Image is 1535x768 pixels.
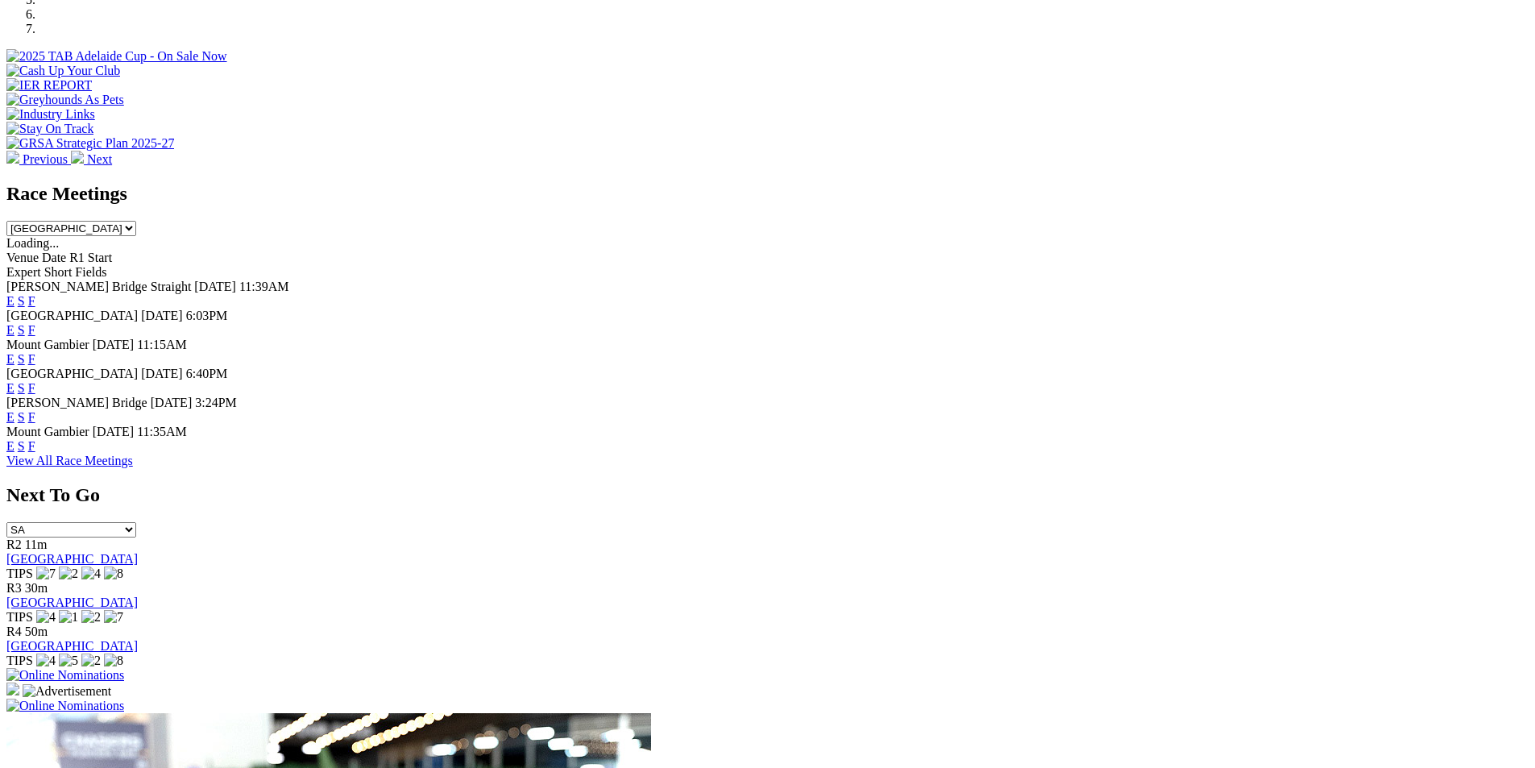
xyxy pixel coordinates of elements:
img: Advertisement [23,684,111,699]
img: 2025 TAB Adelaide Cup - On Sale Now [6,49,227,64]
img: Online Nominations [6,668,124,683]
span: 30m [25,581,48,595]
img: chevron-right-pager-white.svg [71,151,84,164]
a: E [6,439,15,453]
a: Next [71,152,112,166]
a: S [18,381,25,395]
span: [DATE] [93,425,135,438]
span: [DATE] [151,396,193,409]
img: 2 [59,567,78,581]
a: E [6,381,15,395]
a: S [18,352,25,366]
img: 15187_Greyhounds_GreysPlayCentral_Resize_SA_WebsiteBanner_300x115_2025.jpg [6,683,19,695]
img: 4 [36,654,56,668]
a: E [6,323,15,337]
img: 1 [59,610,78,625]
a: F [28,381,35,395]
span: 50m [25,625,48,638]
img: 2 [81,610,101,625]
span: [DATE] [141,367,183,380]
img: GRSA Strategic Plan 2025-27 [6,136,174,151]
img: 4 [81,567,101,581]
a: S [18,294,25,308]
img: Industry Links [6,107,95,122]
a: S [18,323,25,337]
a: F [28,323,35,337]
span: Expert [6,265,41,279]
span: Mount Gambier [6,338,89,351]
a: F [28,439,35,453]
a: Previous [6,152,71,166]
span: R2 [6,538,22,551]
a: E [6,294,15,308]
span: [DATE] [141,309,183,322]
img: 7 [36,567,56,581]
span: [PERSON_NAME] Bridge Straight [6,280,191,293]
span: [DATE] [194,280,236,293]
span: Short [44,265,73,279]
span: Loading... [6,236,59,250]
img: Online Nominations [6,699,124,713]
a: View All Race Meetings [6,454,133,467]
span: R1 Start [69,251,112,264]
span: [DATE] [93,338,135,351]
span: 3:24PM [195,396,237,409]
img: IER REPORT [6,78,92,93]
span: [PERSON_NAME] Bridge [6,396,147,409]
span: Date [42,251,66,264]
h2: Race Meetings [6,183,1529,205]
span: R3 [6,581,22,595]
a: [GEOGRAPHIC_DATA] [6,596,138,609]
span: 11m [25,538,48,551]
span: TIPS [6,610,33,624]
img: 8 [104,567,123,581]
a: F [28,294,35,308]
a: S [18,410,25,424]
span: Fields [75,265,106,279]
a: E [6,352,15,366]
span: 11:35AM [137,425,187,438]
img: 4 [36,610,56,625]
img: 7 [104,610,123,625]
span: 11:15AM [137,338,187,351]
a: E [6,410,15,424]
span: Next [87,152,112,166]
img: Greyhounds As Pets [6,93,124,107]
h2: Next To Go [6,484,1529,506]
span: 6:03PM [186,309,228,322]
span: TIPS [6,567,33,580]
a: F [28,352,35,366]
img: Stay On Track [6,122,93,136]
a: F [28,410,35,424]
span: 6:40PM [186,367,228,380]
span: Venue [6,251,39,264]
span: [GEOGRAPHIC_DATA] [6,309,138,322]
a: [GEOGRAPHIC_DATA] [6,552,138,566]
img: 2 [81,654,101,668]
img: Cash Up Your Club [6,64,120,78]
span: [GEOGRAPHIC_DATA] [6,367,138,380]
span: Mount Gambier [6,425,89,438]
img: chevron-left-pager-white.svg [6,151,19,164]
span: Previous [23,152,68,166]
a: S [18,439,25,453]
span: 11:39AM [239,280,289,293]
span: TIPS [6,654,33,667]
img: 8 [104,654,123,668]
span: R4 [6,625,22,638]
img: 5 [59,654,78,668]
a: [GEOGRAPHIC_DATA] [6,639,138,653]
